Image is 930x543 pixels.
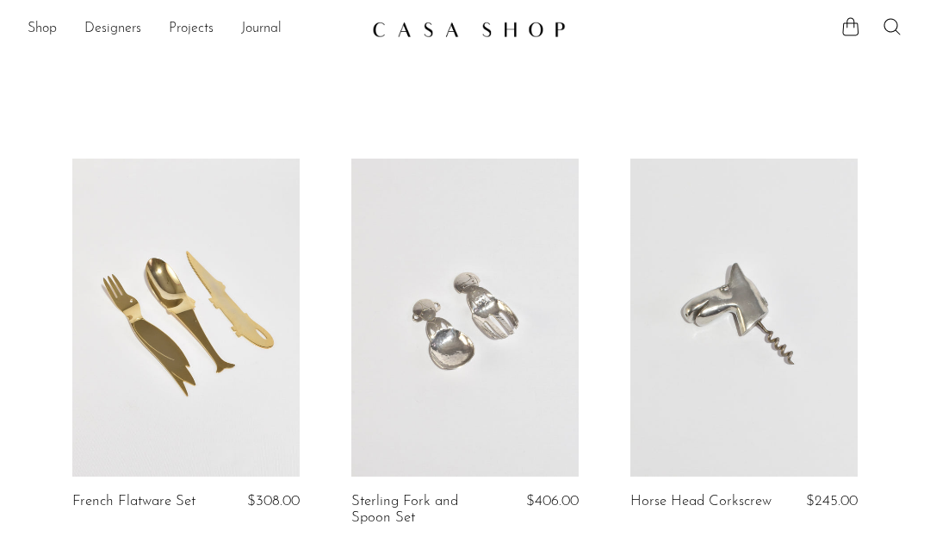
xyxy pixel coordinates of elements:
span: $406.00 [526,494,579,509]
span: $245.00 [806,494,858,509]
a: Designers [84,18,141,41]
a: Projects [169,18,214,41]
a: Shop [28,18,57,41]
a: French Flatware Set [72,494,195,509]
span: $308.00 [247,494,300,509]
a: Sterling Fork and Spoon Set [351,494,500,526]
nav: Desktop navigation [28,15,358,44]
ul: NEW HEADER MENU [28,15,358,44]
a: Journal [241,18,282,41]
a: Horse Head Corkscrew [630,494,772,509]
